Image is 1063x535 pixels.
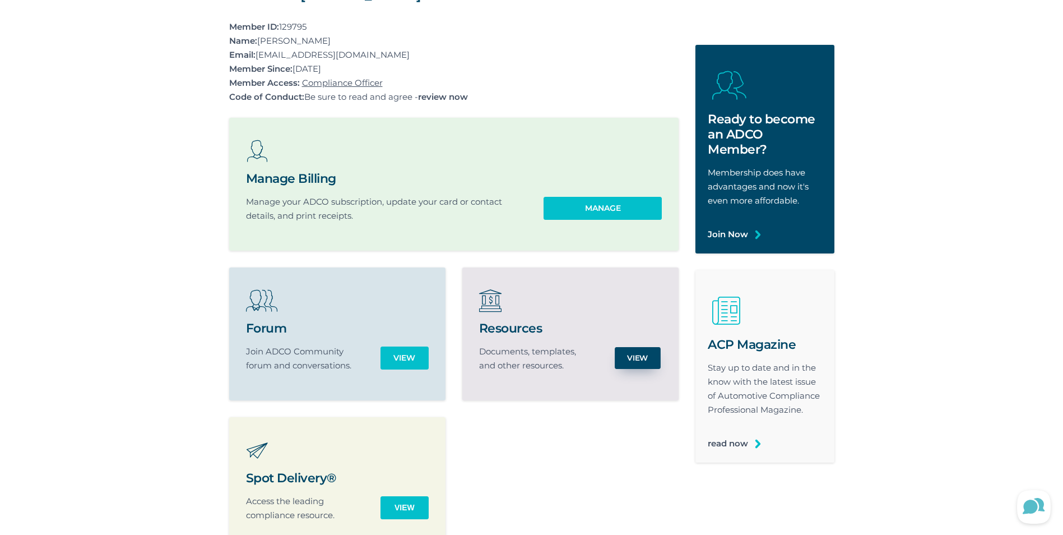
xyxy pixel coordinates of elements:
h2: Resources [479,321,590,336]
h2: Ready to become an ADCO Member? [708,112,822,157]
p: [PERSON_NAME] [229,34,679,48]
strong: Name: [229,35,257,46]
iframe: Lucky Orange Messenger [1007,479,1063,535]
h2: ACP Magazine [708,337,822,352]
p: [EMAIL_ADDRESS][DOMAIN_NAME] [229,48,679,62]
strong: Member ID: [229,21,279,32]
a: review now [418,90,468,104]
p: Manage your ADCO subscription, update your card or contact details, and print receipts. [246,195,521,223]
strong: Code of Conduct: [229,91,304,102]
p: [DATE] [229,62,679,76]
a: View [380,347,429,370]
a: Compliance Officer [302,77,383,88]
p: Documents, templates, and other resources. [479,344,590,372]
strong: Member Access: [229,77,300,88]
p: Access the leading compliance resource. [246,494,357,522]
p: Join ADCO Community forum and conversations. [246,344,357,372]
strong: Email: [229,49,256,60]
p: 129795 [229,20,679,34]
h2: Forum [246,321,357,336]
p: Stay up to date and in the know with the latest issue of Automotive Compliance Professional Magaz... [708,361,822,417]
h2: Spot Delivery® [246,471,357,486]
p: Be sure to read and agree - [229,90,679,104]
a: Manage [544,197,662,220]
p: Membership does have advantages and now it's even more affordable. [708,165,822,207]
strong: Member Since: [229,63,293,74]
a: Join Now [708,227,748,241]
h2: Manage Billing [246,171,521,186]
a: read now [708,436,748,450]
input: View [380,496,429,519]
a: View [615,347,661,369]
